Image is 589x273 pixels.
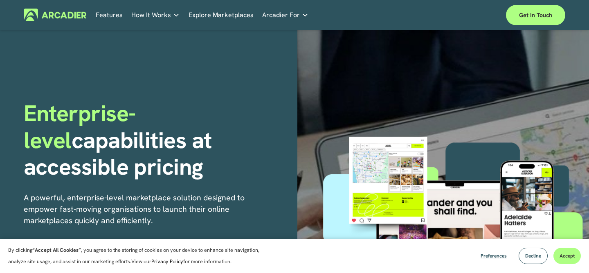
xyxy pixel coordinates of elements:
a: folder dropdown [262,9,308,21]
a: Get in touch [506,5,565,25]
button: Preferences [474,248,513,264]
strong: capabilities at accessible pricing [24,125,217,182]
iframe: Chat Widget [548,234,589,273]
a: Explore Marketplaces [189,9,254,21]
span: Enterprise-level [24,98,136,155]
span: Decline [525,253,541,259]
span: Arcadier For [262,9,300,21]
span: How It Works [131,9,171,21]
a: folder dropdown [131,9,180,21]
p: By clicking , you agree to the storing of cookies on your device to enhance site navigation, anal... [8,244,274,267]
strong: “Accept All Cookies” [32,246,81,253]
a: Privacy Policy [151,258,183,265]
button: Decline [519,248,548,264]
img: Arcadier [24,9,86,21]
a: Features [96,9,123,21]
span: Preferences [481,253,507,259]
